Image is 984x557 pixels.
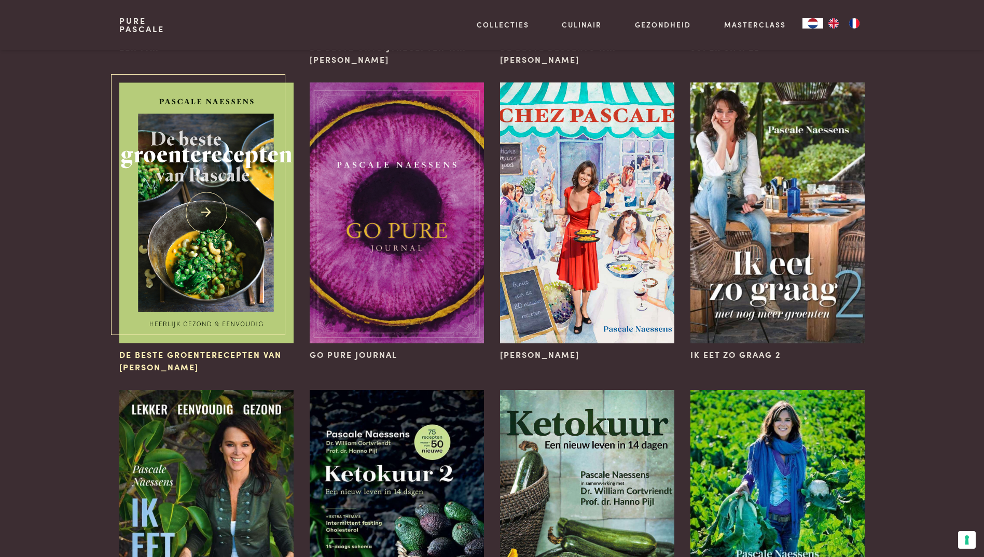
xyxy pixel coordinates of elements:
[802,18,865,29] aside: Language selected: Nederlands
[119,17,164,33] a: PurePascale
[690,82,864,361] a: Ik eet zo graag 2 Ik eet zo graag 2
[119,82,293,343] img: De beste groenterecepten van Pascale
[119,82,293,373] a: De beste groenterecepten van Pascale De beste groenterecepten van [PERSON_NAME]
[119,349,293,373] span: De beste groenterecepten van [PERSON_NAME]
[310,41,483,66] span: De beste ontbijtrecepten van [PERSON_NAME]
[635,19,691,30] a: Gezondheid
[500,82,674,343] img: Chez Pascale
[823,18,865,29] ul: Language list
[958,531,976,549] button: Uw voorkeuren voor toestemming voor trackingtechnologieën
[802,18,823,29] a: NL
[310,82,483,343] img: Go Pure Journal
[690,349,781,361] span: Ik eet zo graag 2
[724,19,786,30] a: Masterclass
[823,18,844,29] a: EN
[500,82,674,361] a: Chez Pascale [PERSON_NAME]
[802,18,823,29] div: Language
[844,18,865,29] a: FR
[310,82,483,361] a: Go Pure Journal Go Pure Journal
[477,19,529,30] a: Collecties
[500,349,579,361] span: [PERSON_NAME]
[690,82,864,343] img: Ik eet zo graag 2
[500,41,674,66] span: De beste desserts van [PERSON_NAME]
[310,349,397,361] span: Go Pure Journal
[562,19,602,30] a: Culinair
